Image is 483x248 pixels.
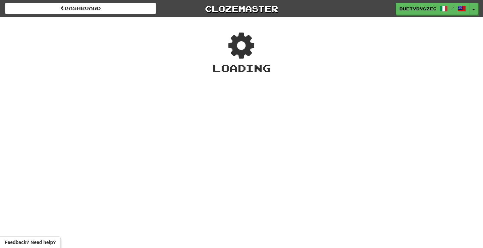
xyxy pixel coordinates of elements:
span: / [451,5,454,10]
span: Open feedback widget [5,239,56,246]
a: Clozemaster [166,3,317,14]
a: duetydyszec / [396,3,470,15]
span: duetydyszec [399,6,436,12]
a: Dashboard [5,3,156,14]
